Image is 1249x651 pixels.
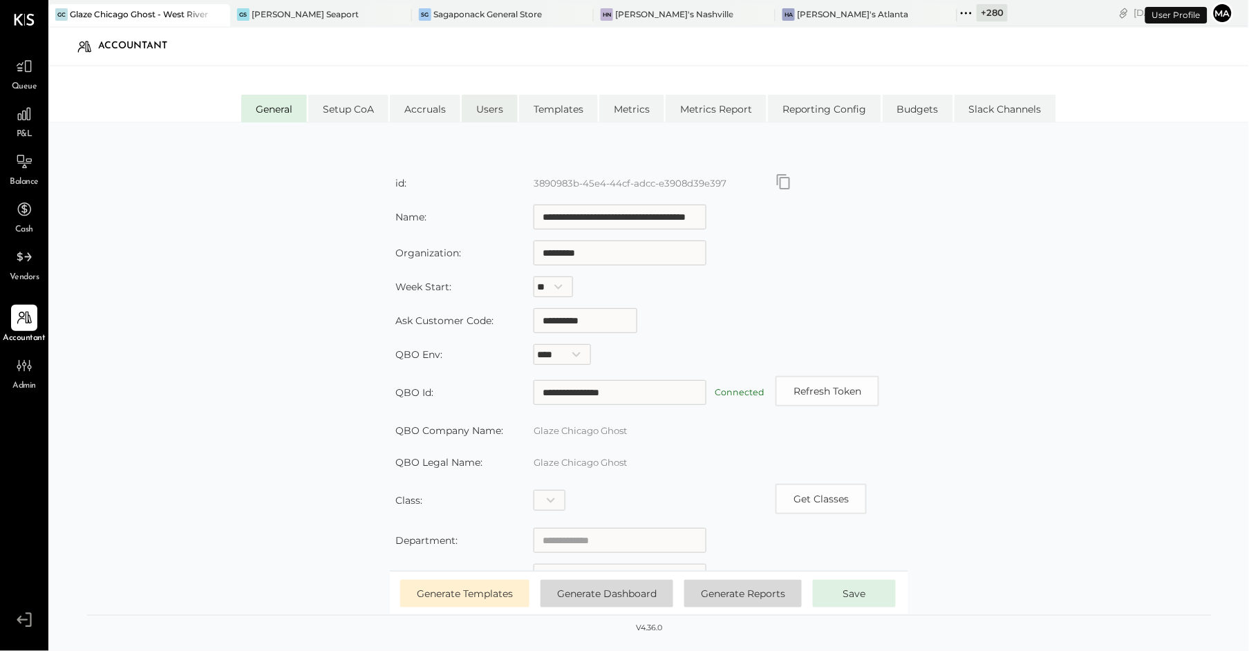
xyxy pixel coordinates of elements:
[3,332,46,345] span: Accountant
[776,484,867,514] button: Copy id
[601,8,613,21] div: HN
[955,95,1056,122] li: Slack Channels
[883,95,953,122] li: Budgets
[417,587,513,600] span: Generate Templates
[395,424,503,437] label: QBO Company Name:
[534,178,726,189] label: 3890983b-45e4-44cf-adcc-e3908d39e397
[10,272,39,284] span: Vendors
[636,623,662,634] div: v 4.36.0
[55,8,68,21] div: GC
[1,149,48,189] a: Balance
[776,173,792,190] button: Copy id
[98,35,181,57] div: Accountant
[768,95,881,122] li: Reporting Config
[241,95,307,122] li: General
[701,587,785,600] span: Generate Reports
[1134,6,1208,19] div: [DATE]
[395,570,451,583] label: Demo Link:
[395,177,406,189] label: id:
[390,95,460,122] li: Accruals
[813,580,896,607] button: Save
[395,456,482,469] label: QBO Legal Name:
[12,380,36,393] span: Admin
[10,176,39,189] span: Balance
[1117,6,1131,20] div: copy link
[615,8,733,20] div: [PERSON_NAME]'s Nashville
[1,196,48,236] a: Cash
[797,8,908,20] div: [PERSON_NAME]'s Atlanta
[715,387,764,397] label: Connected
[252,8,359,20] div: [PERSON_NAME] Seaport
[843,587,866,600] span: Save
[15,224,33,236] span: Cash
[395,281,451,293] label: Week Start:
[666,95,767,122] li: Metrics Report
[541,580,673,607] button: Generate Dashboard
[776,376,879,406] button: Refresh Token
[1,352,48,393] a: Admin
[395,494,422,507] label: Class:
[395,534,458,547] label: Department:
[419,8,431,21] div: SG
[1,101,48,141] a: P&L
[782,8,795,21] div: HA
[70,8,209,20] div: Glaze Chicago Ghost - West River Rice LLC
[395,386,433,399] label: QBO Id:
[433,8,542,20] div: Sagaponack General Store
[12,81,37,93] span: Queue
[1212,2,1234,24] button: Ma
[395,211,426,223] label: Name:
[684,580,802,607] button: Generate Reports
[462,95,518,122] li: Users
[557,587,657,600] span: Generate Dashboard
[1,244,48,284] a: Vendors
[599,95,664,122] li: Metrics
[519,95,598,122] li: Templates
[395,314,494,327] label: Ask Customer Code:
[1,305,48,345] a: Accountant
[308,95,388,122] li: Setup CoA
[17,129,32,141] span: P&L
[395,247,461,259] label: Organization:
[237,8,250,21] div: GS
[534,425,627,436] label: Glaze Chicago Ghost
[977,4,1008,21] div: + 280
[534,457,627,468] label: Glaze Chicago Ghost
[400,580,529,607] button: Generate Templates
[1145,7,1208,23] div: User Profile
[395,348,442,361] label: QBO Env:
[1,53,48,93] a: Queue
